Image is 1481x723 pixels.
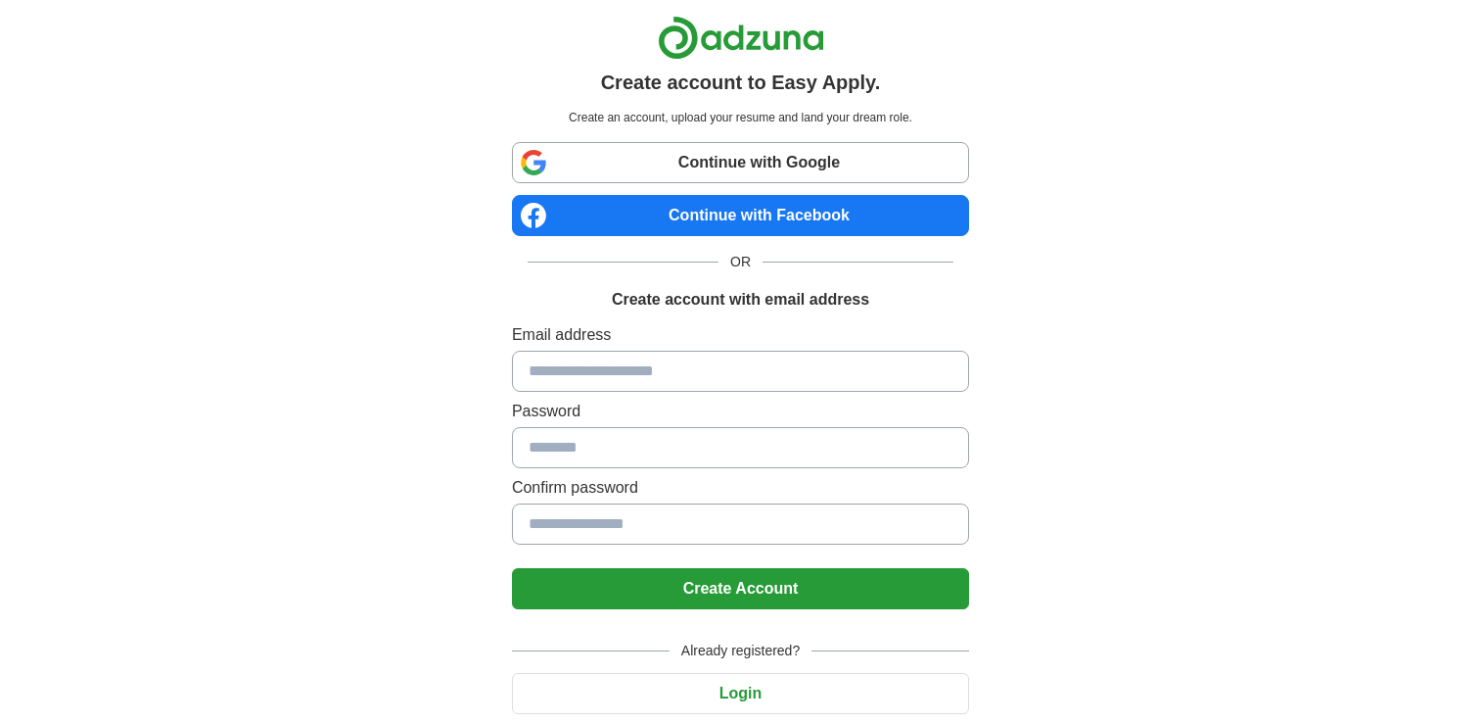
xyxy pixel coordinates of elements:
[516,109,965,126] p: Create an account, upload your resume and land your dream role.
[718,252,763,272] span: OR
[658,16,824,60] img: Adzuna logo
[512,685,969,701] a: Login
[601,68,881,97] h1: Create account to Easy Apply.
[512,568,969,609] button: Create Account
[512,673,969,714] button: Login
[512,400,969,423] label: Password
[512,323,969,347] label: Email address
[670,641,811,661] span: Already registered?
[612,288,869,312] h1: Create account with email address
[512,142,969,183] a: Continue with Google
[512,195,969,236] a: Continue with Facebook
[512,476,969,500] label: Confirm password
